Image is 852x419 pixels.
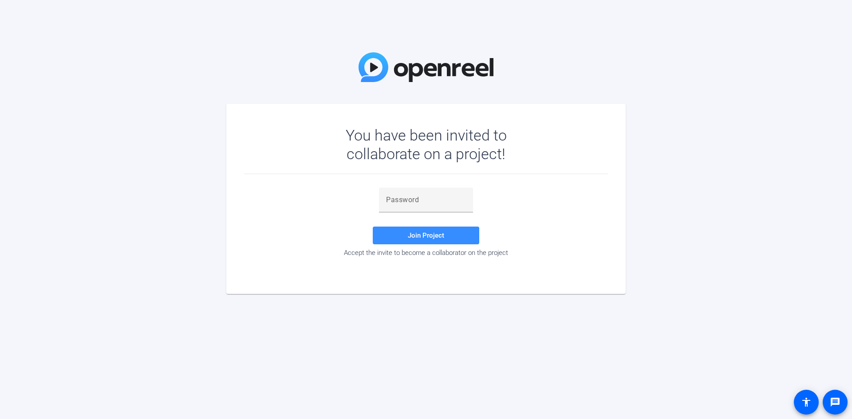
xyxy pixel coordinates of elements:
[359,52,493,82] img: OpenReel Logo
[386,195,466,205] input: Password
[408,231,444,239] span: Join Project
[320,126,532,163] div: You have been invited to collaborate on a project!
[801,397,812,407] mat-icon: accessibility
[830,397,840,407] mat-icon: message
[373,227,479,244] button: Join Project
[244,249,608,257] div: Accept the invite to become a collaborator on the project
